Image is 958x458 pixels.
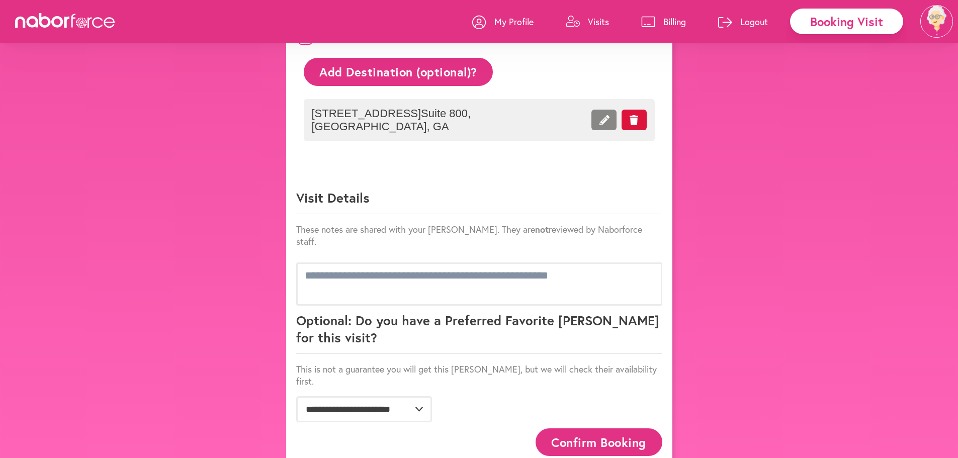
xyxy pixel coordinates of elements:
[740,16,768,28] p: Logout
[790,9,903,34] div: Booking Visit
[472,7,534,37] a: My Profile
[566,7,609,37] a: Visits
[304,58,493,85] button: Add Destination (optional)?
[320,33,377,43] label: Around Town
[535,223,549,235] strong: not
[296,312,662,354] p: Optional: Do you have a Preferred Favorite [PERSON_NAME] for this visit?
[718,7,768,37] a: Logout
[296,189,662,214] p: Visit Details
[494,16,534,28] p: My Profile
[536,428,662,456] button: Confirm Booking
[663,16,686,28] p: Billing
[296,363,662,387] p: This is not a guarantee you will get this [PERSON_NAME], but we will check their availability first.
[312,107,533,133] span: [STREET_ADDRESS] Suite 800 , [GEOGRAPHIC_DATA] , GA
[588,16,609,28] p: Visits
[920,5,953,38] img: efc20bcf08b0dac87679abea64c1faab.png
[641,7,686,37] a: Billing
[296,223,662,247] p: These notes are shared with your [PERSON_NAME]. They are reviewed by Naborforce staff.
